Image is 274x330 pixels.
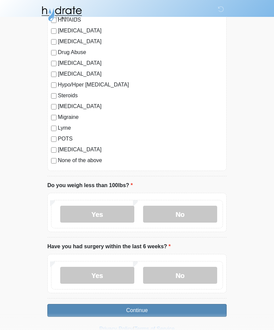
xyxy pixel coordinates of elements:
input: [MEDICAL_DATA] [51,39,56,45]
input: Drug Abuse [51,50,56,55]
img: Hydrate IV Bar - Fort Collins Logo [41,5,83,22]
input: Migraine [51,115,56,120]
label: Yes [60,267,134,284]
input: [MEDICAL_DATA] [51,72,56,77]
input: [MEDICAL_DATA] [51,104,56,109]
label: [MEDICAL_DATA] [58,37,223,46]
label: [MEDICAL_DATA] [58,102,223,110]
input: Lyme [51,126,56,131]
label: [MEDICAL_DATA] [58,27,223,35]
label: Do you weigh less than 100lbs? [47,181,133,189]
label: Yes [60,206,134,223]
label: POTS [58,135,223,143]
label: No [143,267,217,284]
label: [MEDICAL_DATA] [58,59,223,67]
input: Steroids [51,93,56,99]
input: [MEDICAL_DATA] [51,28,56,34]
label: None of the above [58,156,223,164]
label: Drug Abuse [58,48,223,56]
label: [MEDICAL_DATA] [58,70,223,78]
label: Steroids [58,92,223,100]
input: POTS [51,136,56,142]
input: Hypo/Hper [MEDICAL_DATA] [51,82,56,88]
label: Have you had surgery within the last 6 weeks? [47,243,171,251]
input: [MEDICAL_DATA] [51,61,56,66]
input: None of the above [51,158,56,163]
label: [MEDICAL_DATA] [58,146,223,154]
button: Continue [47,304,227,317]
label: Hypo/Hper [MEDICAL_DATA] [58,81,223,89]
label: Lyme [58,124,223,132]
input: [MEDICAL_DATA] [51,147,56,153]
label: No [143,206,217,223]
label: Migraine [58,113,223,121]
